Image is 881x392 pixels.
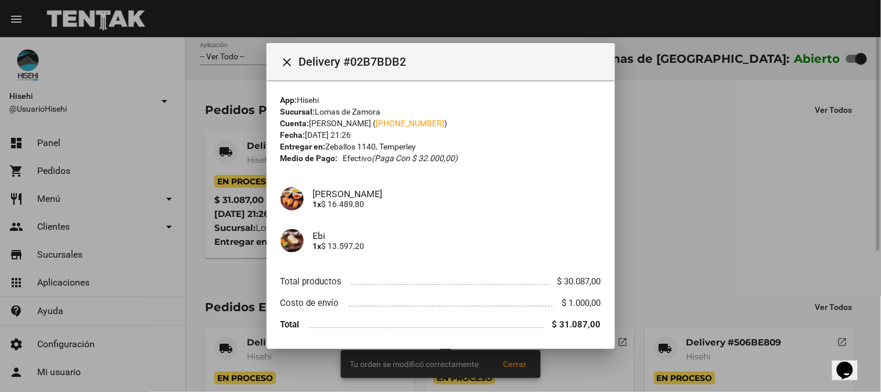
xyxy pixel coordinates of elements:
div: Hisehi [281,94,601,106]
div: Zeballos 1140, Temperley [281,141,601,152]
li: Total $ 31.087,00 [281,314,601,336]
strong: Medio de Pago: [281,152,338,164]
strong: App: [281,95,297,105]
b: 1x [313,241,322,251]
i: (Paga con $ 32.000,00) [372,154,458,163]
li: Costo de envío $ 1.000,00 [281,293,601,314]
h4: [PERSON_NAME] [313,188,601,199]
li: Total productos $ 30.087,00 [281,271,601,293]
h4: Ebi [313,230,601,241]
strong: Sucursal: [281,107,315,116]
p: $ 13.597,20 [313,241,601,251]
img: ac549602-9db9-49e7-81a7-04d9ee31ec3c.jpg [281,229,304,252]
img: a0a240ad-5512-447d-ac38-c8b5aac66495.jpg [281,187,304,211]
strong: Cuenta: [281,119,310,128]
mat-icon: Cerrar [281,55,294,69]
b: 1x [313,199,322,209]
strong: Fecha: [281,130,305,140]
a: [PHONE_NUMBER] [376,119,445,128]
p: $ 16.489,80 [313,199,601,209]
div: [DATE] 21:26 [281,129,601,141]
span: Delivery #02B7BDB2 [299,52,606,71]
iframe: chat widget [832,345,869,380]
strong: Entregar en: [281,142,326,151]
span: Efectivo [343,152,458,164]
div: Lomas de Zamora [281,106,601,117]
button: Cerrar [276,50,299,73]
div: [PERSON_NAME] ( ) [281,117,601,129]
